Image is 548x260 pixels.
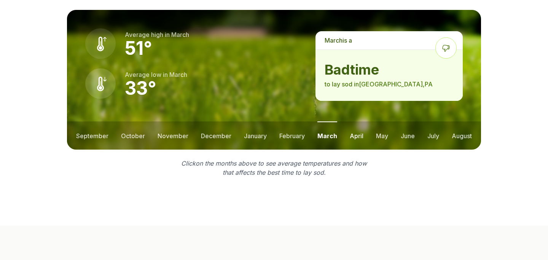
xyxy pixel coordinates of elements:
[325,62,454,77] strong: bad time
[325,37,342,44] span: march
[401,121,415,150] button: june
[317,121,337,150] button: march
[158,121,188,150] button: november
[427,121,439,150] button: july
[177,159,371,177] p: Click on the months above to see average temperatures and how that affects the best time to lay sod.
[171,31,189,38] span: march
[376,121,388,150] button: may
[121,121,145,150] button: october
[125,70,187,79] p: Average low in
[76,121,108,150] button: september
[125,77,156,99] strong: 33 °
[279,121,305,150] button: february
[244,121,267,150] button: january
[315,31,463,49] p: is a
[201,121,231,150] button: december
[325,80,454,89] p: to lay sod in [GEOGRAPHIC_DATA] , PA
[169,71,187,78] span: march
[125,37,152,59] strong: 51 °
[452,121,472,150] button: august
[125,30,189,39] p: Average high in
[350,121,363,150] button: april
